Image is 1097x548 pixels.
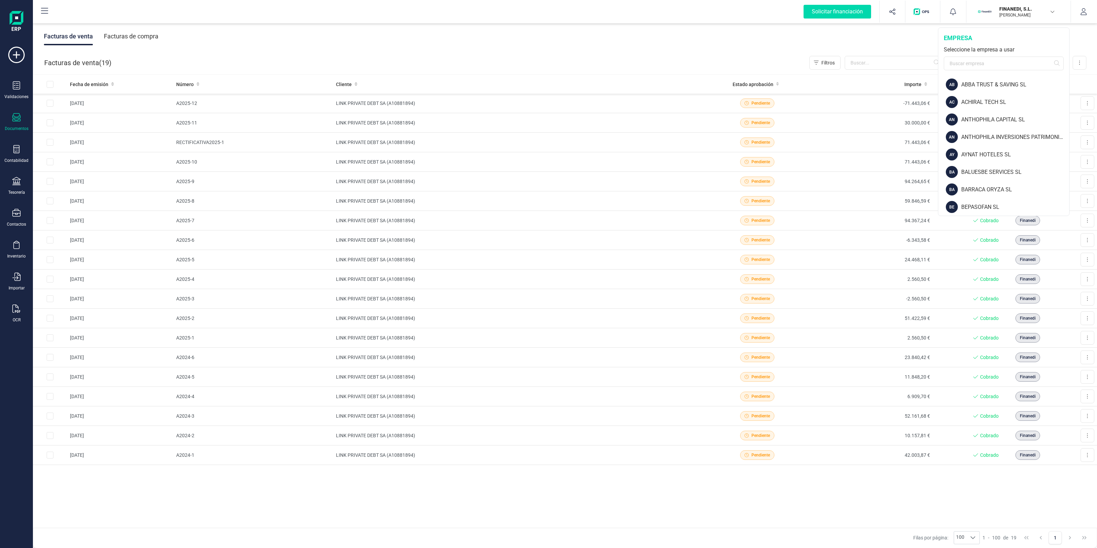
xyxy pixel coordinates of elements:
[333,367,699,387] td: LINK PRIVATE DEBT SA (A10881894)
[173,230,333,250] td: A2025-6
[816,172,932,191] td: 94.264,65 €
[816,309,932,328] td: 51.422,59 €
[975,1,1062,23] button: FIFINANEDI, S.L.[PERSON_NAME]
[980,452,999,458] span: Cobrado
[333,309,699,328] td: LINK PRIVATE DEBT SA (A10881894)
[946,114,958,126] div: AN
[67,191,173,211] td: [DATE]
[333,133,699,152] td: LINK PRIVATE DEBT SA (A10881894)
[333,445,699,465] td: LINK PRIVATE DEBT SA (A10881894)
[47,158,53,165] div: Row Selected 1ba2d52d-287e-4deb-8b7b-b1fcb5d50bc1
[333,152,699,172] td: LINK PRIVATE DEBT SA (A10881894)
[1020,276,1036,282] span: Finanedi
[44,56,111,70] div: Facturas de venta ( )
[333,113,699,133] td: LINK PRIVATE DEBT SA (A10881894)
[333,406,699,426] td: LINK PRIVATE DEBT SA (A10881894)
[961,186,1069,194] div: BARRACA ORYZA SL
[751,452,770,458] span: Pendiente
[961,98,1069,106] div: ACHIRAL TECH SL
[751,335,770,341] span: Pendiente
[751,374,770,380] span: Pendiente
[816,367,932,387] td: 11.848,20 €
[961,81,1069,89] div: ABBA TRUST & SAVING SL
[7,253,26,259] div: Inventario
[13,317,21,323] div: OCR
[47,198,53,204] div: Row Selected 4d9a4e91-2af8-496b-a67c-0062f7f6843e
[104,27,158,45] div: Facturas de compra
[816,328,932,348] td: 2.560,50 €
[47,256,53,263] div: Row Selected 86f12270-e543-4524-a5dc-362f844ee7bd
[809,56,841,70] button: Filtros
[751,198,770,204] span: Pendiente
[1020,217,1036,224] span: Finanedi
[47,295,53,302] div: Row Selected 2166f7c7-5b44-413f-99cb-8995035137d8
[336,81,352,88] span: Cliente
[751,159,770,165] span: Pendiente
[47,393,53,400] div: Row Selected 4b85e625-db5e-42ff-93ea-bfdfdd1a4138
[999,12,1054,18] p: [PERSON_NAME]
[816,445,932,465] td: 42.003,87 €
[980,276,999,283] span: Cobrado
[101,58,109,68] span: 19
[333,94,699,113] td: LINK PRIVATE DEBT SA (A10881894)
[47,452,53,458] div: Row Selected 4465949c-8595-46b8-93ea-6eeff240301c
[333,426,699,445] td: LINK PRIVATE DEBT SA (A10881894)
[961,168,1069,176] div: BALUESBE SERVICES SL
[751,120,770,126] span: Pendiente
[1020,374,1036,380] span: Finanedi
[173,250,333,270] td: A2025-5
[816,387,932,406] td: 6.909,70 €
[1020,335,1036,341] span: Finanedi
[816,94,932,113] td: -71.443,06 €
[47,315,53,322] div: Row Selected 3e97f29f-06b0-4f69-aa9d-bb0e730476d9
[173,94,333,113] td: A2025-12
[47,354,53,361] div: Row Selected 5a43d0bf-fb5f-4aef-a97b-4e6a0a243b48
[47,373,53,380] div: Row Selected 6efd44b1-c69c-487c-a832-001a35863af4
[67,270,173,289] td: [DATE]
[751,315,770,321] span: Pendiente
[67,94,173,113] td: [DATE]
[961,151,1069,159] div: AYNAT HOTELES SL
[795,1,879,23] button: Solicitar financiación
[1020,257,1036,263] span: Finanedi
[751,432,770,439] span: Pendiente
[173,211,333,230] td: A2025-7
[67,309,173,328] td: [DATE]
[816,191,932,211] td: 59.846,59 €
[173,406,333,426] td: A2024-3
[67,250,173,270] td: [DATE]
[67,152,173,172] td: [DATE]
[67,406,173,426] td: [DATE]
[946,201,958,213] div: BE
[980,334,999,341] span: Cobrado
[946,96,958,108] div: AC
[751,413,770,419] span: Pendiente
[176,81,194,88] span: Número
[816,211,932,230] td: 94.367,24 €
[173,328,333,348] td: A2025-1
[47,237,53,243] div: Row Selected 3550f7df-ae43-41af-b624-53651b13355e
[980,315,999,322] span: Cobrado
[904,81,921,88] span: Importe
[980,393,999,400] span: Cobrado
[821,59,835,66] span: Filtros
[1020,237,1036,243] span: Finanedi
[173,191,333,211] td: A2025-8
[751,139,770,145] span: Pendiente
[909,1,936,23] button: Logo de OPS
[944,46,1064,54] div: Seleccione la empresa a usar
[816,250,932,270] td: 24.468,11 €
[980,432,999,439] span: Cobrado
[944,57,1064,70] input: Buscar empresa
[816,152,932,172] td: 71.443,06 €
[977,4,992,19] img: FI
[816,270,932,289] td: 2.560,50 €
[999,5,1054,12] p: FINANEDI, S.L.
[10,11,23,33] img: Logo Finanedi
[173,113,333,133] td: A2025-11
[946,166,958,178] div: BA
[751,217,770,224] span: Pendiente
[67,113,173,133] td: [DATE]
[1020,452,1036,458] span: Finanedi
[173,445,333,465] td: A2024-1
